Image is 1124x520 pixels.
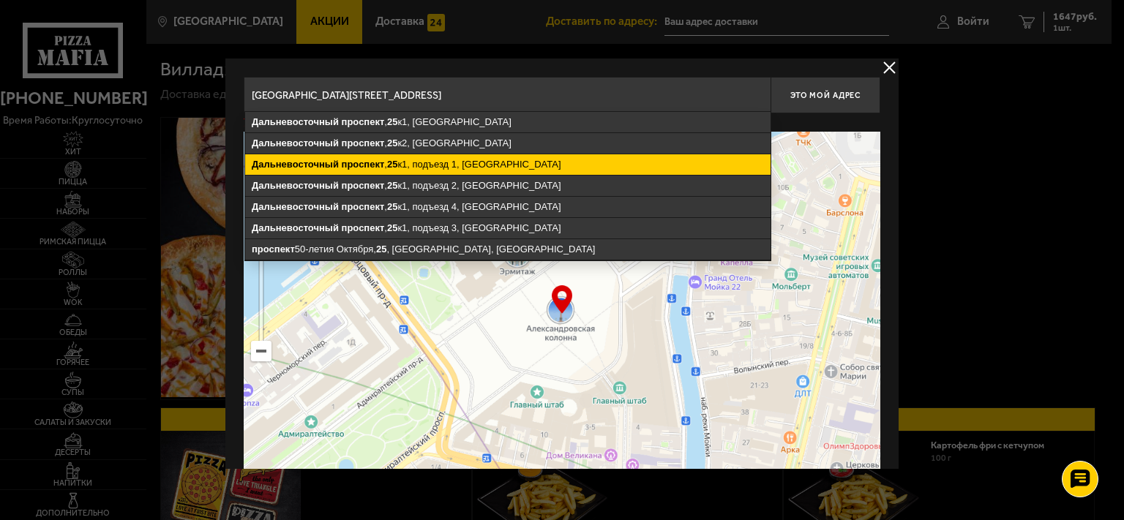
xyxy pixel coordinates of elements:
[790,91,861,100] span: Это мой адрес
[376,244,386,255] ymaps: 25
[244,117,450,129] p: Укажите дом на карте или в поле ввода
[342,137,385,148] ymaps: проспект
[387,159,397,170] ymaps: 25
[342,180,385,191] ymaps: проспект
[387,137,397,148] ymaps: 25
[245,154,771,175] ymaps: , к1, подъезд 1, [GEOGRAPHIC_DATA]
[245,112,771,132] ymaps: , к1, [GEOGRAPHIC_DATA]
[245,239,771,260] ymaps: 50-летия Октября, , [GEOGRAPHIC_DATA], [GEOGRAPHIC_DATA]
[252,180,339,191] ymaps: Дальневосточный
[342,222,385,233] ymaps: проспект
[387,222,397,233] ymaps: 25
[252,159,339,170] ymaps: Дальневосточный
[342,201,385,212] ymaps: проспект
[387,201,397,212] ymaps: 25
[387,116,397,127] ymaps: 25
[245,197,771,217] ymaps: , к1, подъезд 4, [GEOGRAPHIC_DATA]
[387,180,397,191] ymaps: 25
[244,77,771,113] input: Введите адрес доставки
[252,222,339,233] ymaps: Дальневосточный
[245,176,771,196] ymaps: , к1, подъезд 2, [GEOGRAPHIC_DATA]
[771,77,880,113] button: Это мой адрес
[342,159,385,170] ymaps: проспект
[245,218,771,238] ymaps: , к1, подъезд 3, [GEOGRAPHIC_DATA]
[245,133,771,154] ymaps: , к2, [GEOGRAPHIC_DATA]
[252,244,295,255] ymaps: проспект
[252,137,339,148] ymaps: Дальневосточный
[252,201,339,212] ymaps: Дальневосточный
[880,59,899,77] button: delivery type
[342,116,385,127] ymaps: проспект
[252,116,339,127] ymaps: Дальневосточный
